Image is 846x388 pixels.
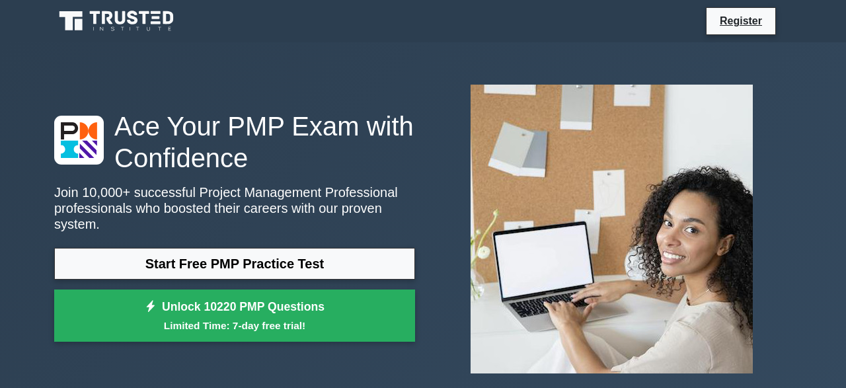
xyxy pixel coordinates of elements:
[54,184,415,232] p: Join 10,000+ successful Project Management Professional professionals who boosted their careers w...
[71,318,399,333] small: Limited Time: 7-day free trial!
[54,290,415,342] a: Unlock 10220 PMP QuestionsLimited Time: 7-day free trial!
[54,248,415,280] a: Start Free PMP Practice Test
[54,110,415,174] h1: Ace Your PMP Exam with Confidence
[712,13,770,29] a: Register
